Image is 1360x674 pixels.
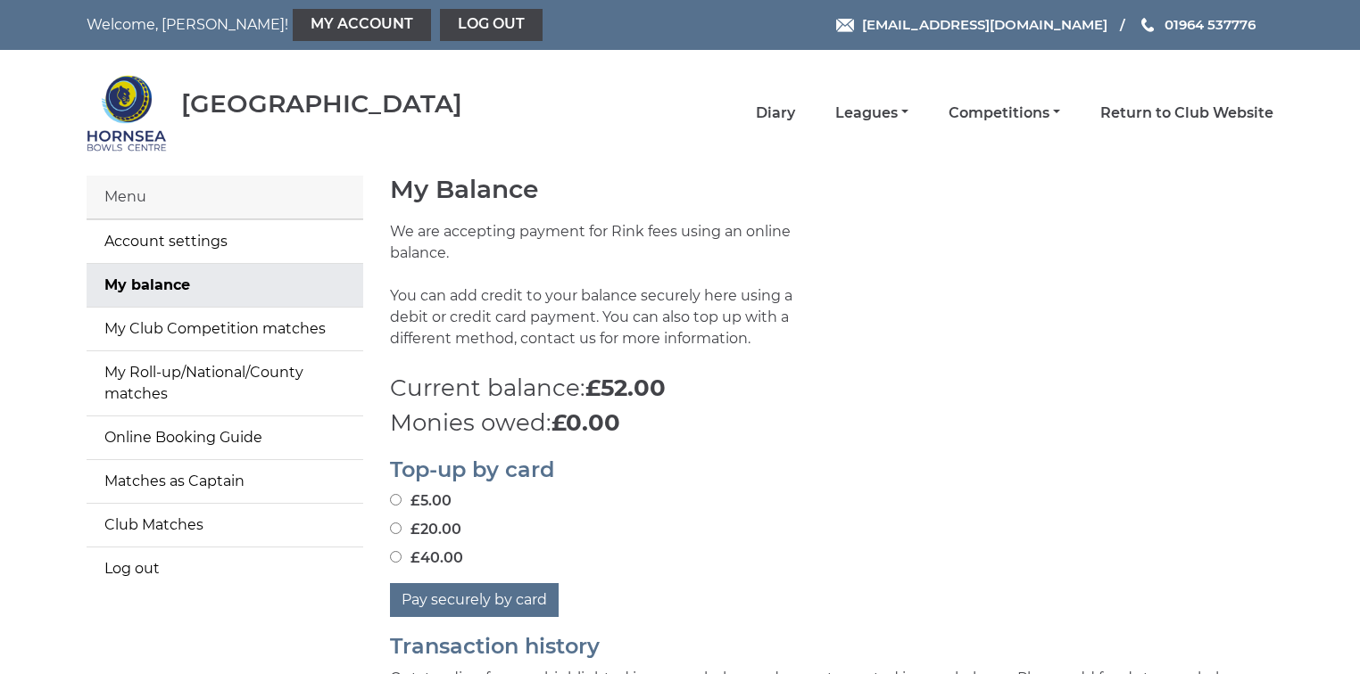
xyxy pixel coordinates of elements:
div: [GEOGRAPHIC_DATA] [181,90,462,118]
label: £20.00 [390,519,461,540]
h2: Transaction history [390,635,1273,658]
a: Leagues [835,103,908,123]
h1: My Balance [390,176,1273,203]
p: Current balance: [390,371,1273,406]
nav: Welcome, [PERSON_NAME]! [87,9,566,41]
a: My Club Competition matches [87,308,363,350]
img: Hornsea Bowls Centre [87,73,167,153]
a: Online Booking Guide [87,416,363,459]
input: £40.00 [390,551,402,563]
a: My Roll-up/National/County matches [87,351,363,415]
a: My balance [87,264,363,307]
button: Pay securely by card [390,583,559,617]
a: My Account [293,9,431,41]
a: Phone us 01964 537776 [1139,14,1256,35]
a: Competitions [949,103,1060,123]
h2: Top-up by card [390,458,1273,481]
a: Account settings [87,220,363,263]
a: Return to Club Website [1100,103,1273,123]
a: Diary [756,103,795,123]
strong: £0.00 [551,408,620,437]
input: £5.00 [390,494,402,505]
span: [EMAIL_ADDRESS][DOMAIN_NAME] [862,16,1107,33]
strong: £52.00 [585,374,666,402]
label: £40.00 [390,547,463,569]
a: Log out [440,9,543,41]
label: £5.00 [390,490,452,512]
span: 01964 537776 [1165,16,1256,33]
input: £20.00 [390,522,402,534]
a: Log out [87,547,363,590]
p: We are accepting payment for Rink fees using an online balance. You can add credit to your balanc... [390,221,818,371]
a: Club Matches [87,504,363,547]
div: Menu [87,176,363,219]
img: Email [836,19,854,32]
a: Matches as Captain [87,460,363,503]
a: Email [EMAIL_ADDRESS][DOMAIN_NAME] [836,14,1107,35]
img: Phone us [1141,18,1154,32]
p: Monies owed: [390,406,1273,440]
